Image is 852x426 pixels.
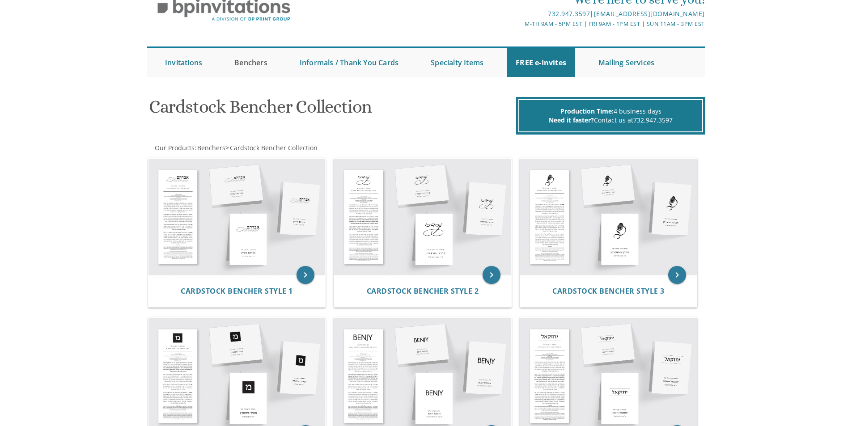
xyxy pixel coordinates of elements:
span: Cardstock Bencher Style 3 [552,286,665,296]
a: Benchers [196,143,225,152]
a: Our Products [154,143,195,152]
a: keyboard_arrow_right [483,266,500,284]
span: Cardstock Bencher Collection [230,143,318,152]
a: Invitations [156,48,211,77]
a: Benchers [225,48,276,77]
div: : [147,143,426,152]
a: Mailing Services [589,48,663,77]
img: Cardstock Bencher Style 3 [520,159,697,275]
a: Cardstock Bencher Style 2 [367,287,479,295]
a: 732.947.3597 [548,9,590,18]
a: Cardstock Bencher Style 3 [552,287,665,295]
span: Need it faster? [549,116,594,124]
a: keyboard_arrow_right [297,266,314,284]
span: Cardstock Bencher Style 1 [181,286,293,296]
span: Benchers [197,143,225,152]
a: Cardstock Bencher Style 1 [181,287,293,295]
img: Cardstock Bencher Style 2 [334,159,511,275]
a: Specialty Items [422,48,492,77]
span: Cardstock Bencher Style 2 [367,286,479,296]
a: FREE e-Invites [507,48,575,77]
div: 4 business days Contact us at [518,99,703,132]
a: keyboard_arrow_right [668,266,686,284]
a: Informals / Thank You Cards [291,48,407,77]
a: 732.947.3597 [633,116,673,124]
a: [EMAIL_ADDRESS][DOMAIN_NAME] [594,9,705,18]
a: Cardstock Bencher Collection [229,143,318,152]
h1: Cardstock Bencher Collection [149,97,514,123]
img: Cardstock Bencher Style 1 [148,159,326,275]
span: Production Time: [560,107,614,115]
span: > [225,143,318,152]
div: M-Th 9am - 5pm EST | Fri 9am - 1pm EST | Sun 11am - 3pm EST [334,19,705,29]
div: | [334,8,705,19]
